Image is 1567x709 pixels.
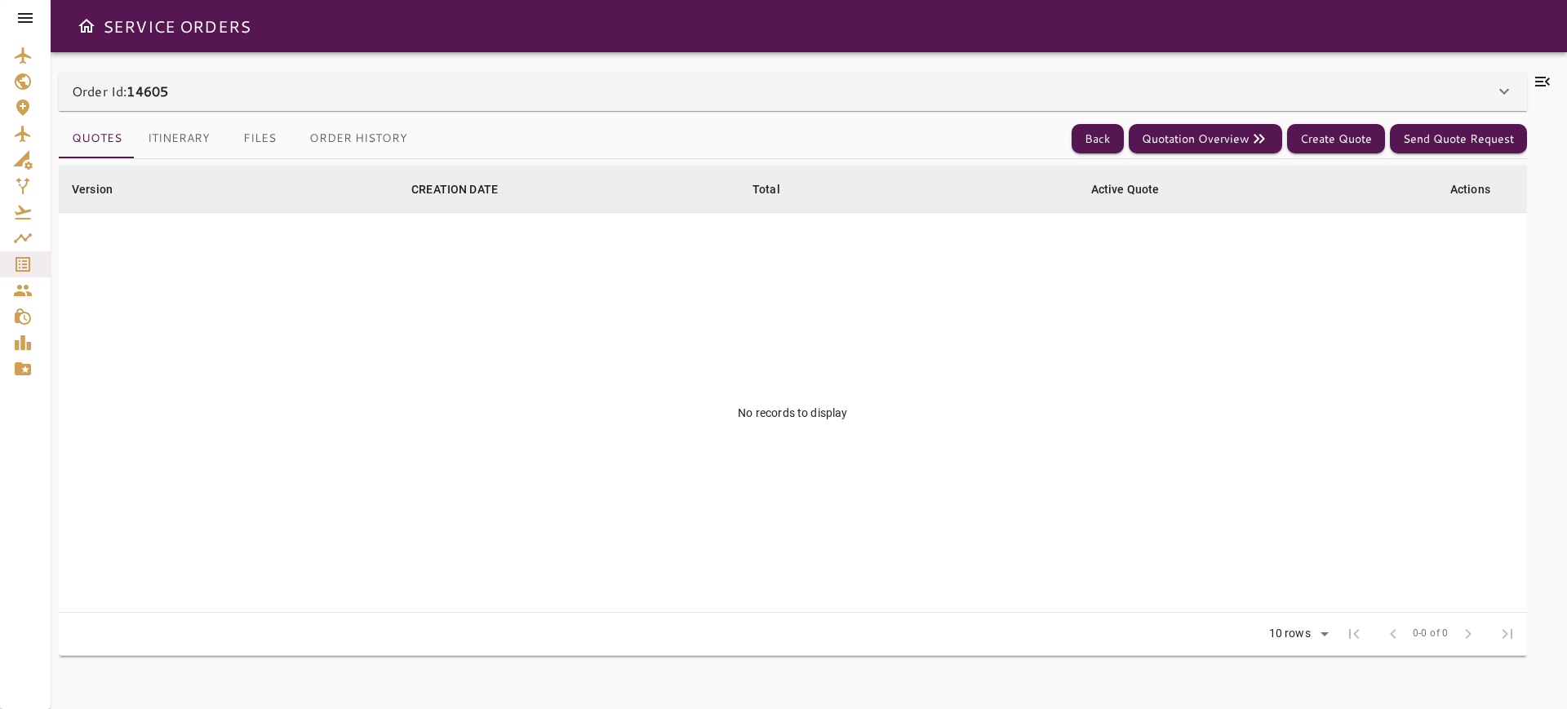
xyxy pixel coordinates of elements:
[1129,124,1282,154] button: Quotation Overview
[103,13,251,39] h6: SERVICE ORDERS
[1374,614,1413,654] span: Previous Page
[135,119,223,158] button: Itinerary
[752,179,801,199] span: Total
[127,82,168,100] b: 14605
[59,213,1527,613] td: No records to display
[411,179,498,199] div: CREATION DATE
[1413,626,1449,642] span: 0-0 of 0
[72,179,134,199] span: Version
[1265,627,1315,640] div: 10 rows
[59,119,420,158] div: basic tabs example
[1334,614,1374,654] span: First Page
[411,179,519,199] span: CREATION DATE
[1091,179,1160,199] div: Active Quote
[70,10,103,42] button: Open drawer
[72,82,168,101] p: Order Id:
[1488,614,1527,654] span: Last Page
[72,179,113,199] div: Version
[1072,124,1124,154] button: Back
[1390,124,1527,154] button: Send Quote Request
[752,179,780,199] div: Total
[223,119,296,158] button: Files
[1287,124,1385,154] button: Create Quote
[1091,179,1181,199] span: Active Quote
[296,119,420,158] button: Order History
[1258,622,1334,646] div: 10 rows
[59,72,1527,111] div: Order Id:14605
[1449,614,1488,654] span: Next Page
[59,119,135,158] button: Quotes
